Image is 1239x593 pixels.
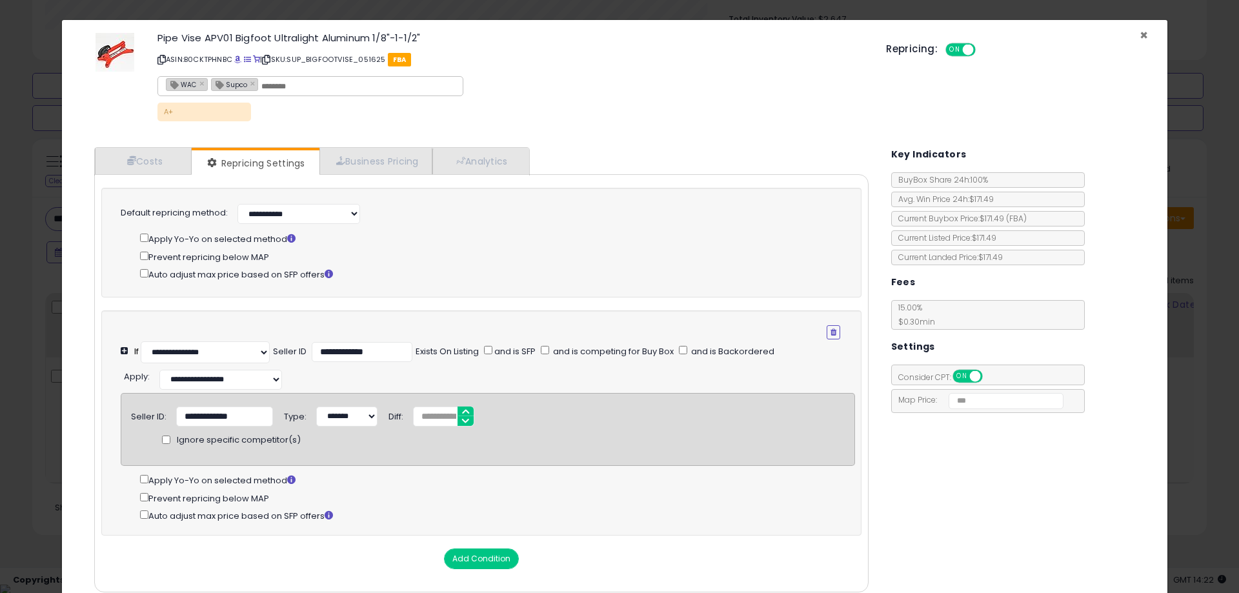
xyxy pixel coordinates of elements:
[244,54,251,65] a: All offer listings
[199,77,207,89] a: ×
[892,232,996,243] span: Current Listed Price: $171.49
[892,252,1003,263] span: Current Landed Price: $171.49
[1140,26,1148,45] span: ×
[166,79,196,90] span: WAC
[892,302,935,327] span: 15.00 %
[140,249,840,264] div: Prevent repricing below MAP
[96,33,134,72] img: 41HtBYWoobL._SL60_.jpg
[157,103,251,121] p: A+
[124,367,150,383] div: :
[319,148,432,174] a: Business Pricing
[954,371,970,382] span: ON
[892,316,935,327] span: $0.30 min
[831,328,836,336] i: Remove Condition
[140,472,854,487] div: Apply Yo-Yo on selected method
[891,146,967,163] h5: Key Indicators
[886,44,938,54] h5: Repricing:
[892,174,988,185] span: BuyBox Share 24h: 100%
[157,33,867,43] h3: Pipe Vise APV01 Bigfoot Ultralight Aluminum 1/8"-1-1/2"
[124,370,148,383] span: Apply
[273,346,307,358] div: Seller ID
[95,148,192,174] a: Costs
[416,346,479,358] div: Exists On Listing
[388,407,403,423] div: Diff:
[551,345,674,357] span: and is competing for Buy Box
[892,394,1064,405] span: Map Price:
[947,45,963,55] span: ON
[891,339,935,355] h5: Settings
[234,54,241,65] a: BuyBox page
[492,345,536,357] span: and is SFP
[432,148,528,174] a: Analytics
[388,53,412,66] span: FBA
[980,213,1027,224] span: $171.49
[140,266,840,281] div: Auto adjust max price based on SFP offers
[892,194,994,205] span: Avg. Win Price 24h: $171.49
[253,54,260,65] a: Your listing only
[212,79,247,90] span: Supco
[980,371,1001,382] span: OFF
[177,434,301,447] span: Ignore specific competitor(s)
[284,407,307,423] div: Type:
[444,548,519,569] button: Add Condition
[892,372,1000,383] span: Consider CPT:
[140,231,840,246] div: Apply Yo-Yo on selected method
[140,508,854,523] div: Auto adjust max price based on SFP offers
[192,150,318,176] a: Repricing Settings
[250,77,258,89] a: ×
[1006,213,1027,224] span: ( FBA )
[157,49,867,70] p: ASIN: B0CKTPHNBC | SKU: SUP_BIGFOOTVISE_051625
[689,345,774,357] span: and is Backordered
[121,207,228,219] label: Default repricing method:
[974,45,994,55] span: OFF
[892,213,1027,224] span: Current Buybox Price:
[891,274,916,290] h5: Fees
[140,490,854,505] div: Prevent repricing below MAP
[131,407,166,423] div: Seller ID:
